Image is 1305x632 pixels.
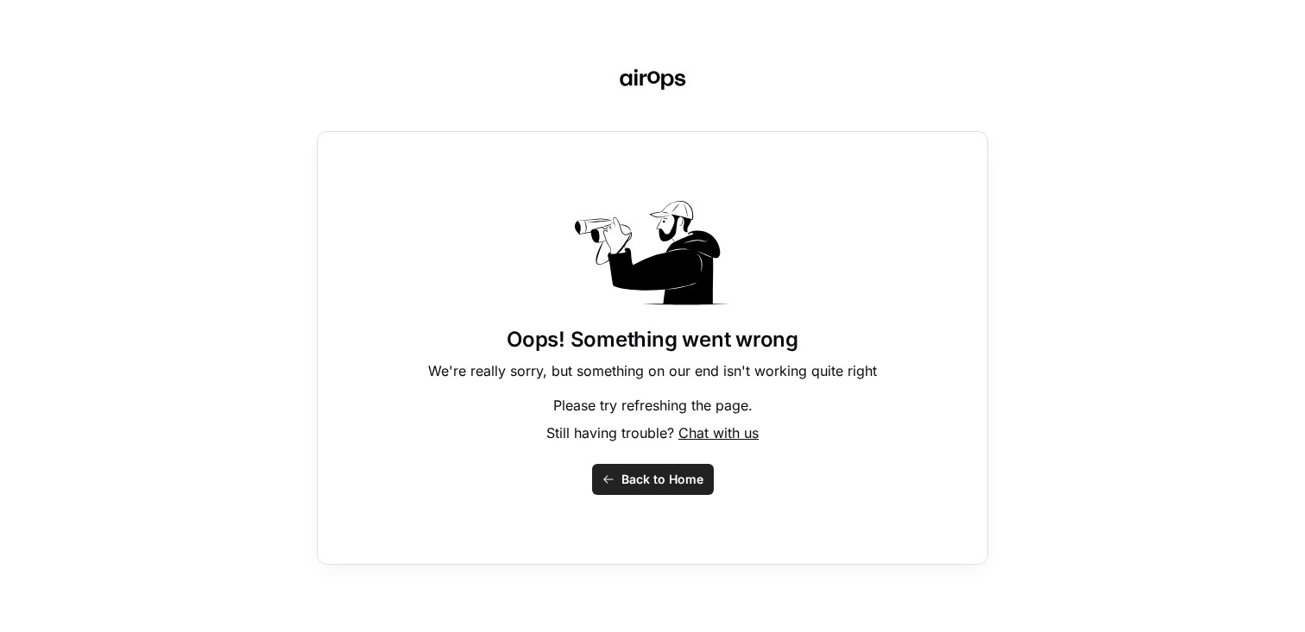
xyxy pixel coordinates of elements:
[621,471,703,488] span: Back to Home
[507,326,798,354] h1: Oops! Something went wrong
[546,422,759,443] p: Still having trouble?
[678,424,759,441] span: Chat with us
[592,464,714,495] button: Back to Home
[553,395,753,416] p: Please try refreshing the page.
[428,360,877,381] p: We're really sorry, but something on our end isn't working quite right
